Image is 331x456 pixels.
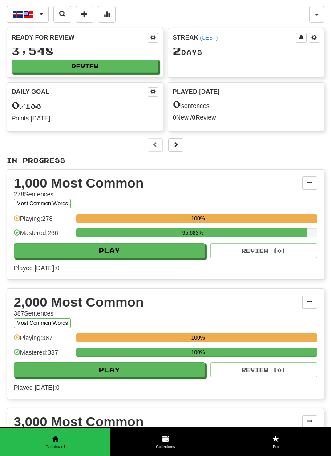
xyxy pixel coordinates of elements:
[14,415,302,428] div: 3,000 Most Common
[173,45,319,57] div: Day s
[14,243,205,258] button: Play
[173,33,296,42] div: Streak
[12,87,148,97] div: Daily Goal
[173,99,319,110] div: sentences
[14,318,71,328] button: Most Common Words
[7,156,324,165] p: In Progress
[79,333,317,342] div: 100%
[12,103,41,110] span: / 100
[98,6,116,23] button: More stats
[110,444,221,450] span: Collections
[14,362,205,377] button: Play
[53,6,71,23] button: Search sentences
[14,176,302,190] div: 1,000 Most Common
[210,243,317,258] button: Review (0)
[79,228,307,237] div: 95.683%
[221,444,331,450] span: Pro
[76,6,93,23] button: Add sentence to collection
[192,114,196,121] strong: 0
[14,264,317,272] span: Played [DATE]: 0
[12,99,20,111] span: 0
[14,383,317,392] span: Played [DATE]: 0
[14,199,71,208] button: Most Common Words
[173,114,176,121] strong: 0
[210,362,317,377] button: Review (0)
[14,228,72,243] div: Mastered: 266
[173,87,220,96] span: Played [DATE]
[12,60,158,73] button: Review
[14,190,302,199] div: 278 Sentences
[173,113,319,122] div: New / Review
[12,45,158,56] div: 3,548
[14,348,72,363] div: Mastered: 387
[12,33,148,42] div: Ready for Review
[14,333,72,348] div: Playing: 387
[12,114,158,123] div: Points [DATE]
[200,35,218,41] a: (CEST)
[14,309,302,318] div: 387 Sentences
[79,348,317,357] div: 100%
[79,214,317,223] div: 100%
[14,296,302,309] div: 2,000 Most Common
[14,214,72,229] div: Playing: 278
[173,98,181,110] span: 0
[173,44,181,57] span: 2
